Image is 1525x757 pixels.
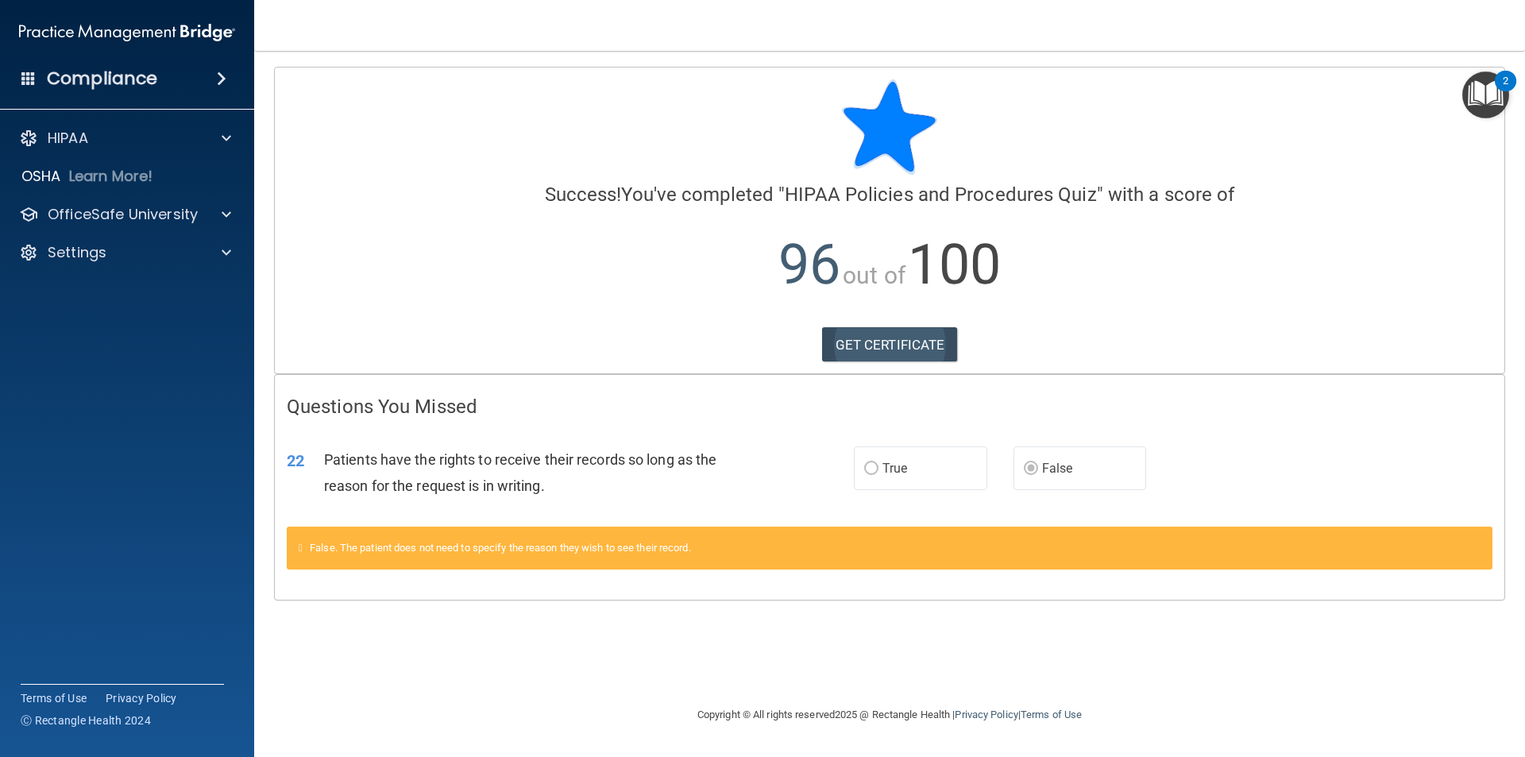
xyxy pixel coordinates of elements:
[1042,461,1073,476] span: False
[1024,463,1038,475] input: False
[1250,644,1506,708] iframe: Drift Widget Chat Controller
[287,396,1492,417] h4: Questions You Missed
[287,184,1492,205] h4: You've completed " " with a score of
[1462,71,1509,118] button: Open Resource Center, 2 new notifications
[842,79,937,175] img: blue-star-rounded.9d042014.png
[1503,81,1508,102] div: 2
[545,183,622,206] span: Success!
[778,232,840,297] span: 96
[19,243,231,262] a: Settings
[785,183,1096,206] span: HIPAA Policies and Procedures Quiz
[19,129,231,148] a: HIPAA
[310,542,691,554] span: False. The patient does not need to specify the reason they wish to see their record.
[19,17,235,48] img: PMB logo
[908,232,1001,297] span: 100
[69,167,153,186] p: Learn More!
[48,205,198,224] p: OfficeSafe University
[21,167,61,186] p: OSHA
[822,327,958,362] a: GET CERTIFICATE
[47,68,157,90] h4: Compliance
[21,713,151,728] span: Ⓒ Rectangle Health 2024
[48,243,106,262] p: Settings
[287,451,304,470] span: 22
[843,261,905,289] span: out of
[955,709,1017,720] a: Privacy Policy
[106,690,177,706] a: Privacy Policy
[48,129,88,148] p: HIPAA
[324,451,716,494] span: Patients have the rights to receive their records so long as the reason for the request is in wri...
[1021,709,1082,720] a: Terms of Use
[21,690,87,706] a: Terms of Use
[19,205,231,224] a: OfficeSafe University
[600,689,1179,740] div: Copyright © All rights reserved 2025 @ Rectangle Health | |
[864,463,878,475] input: True
[882,461,907,476] span: True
